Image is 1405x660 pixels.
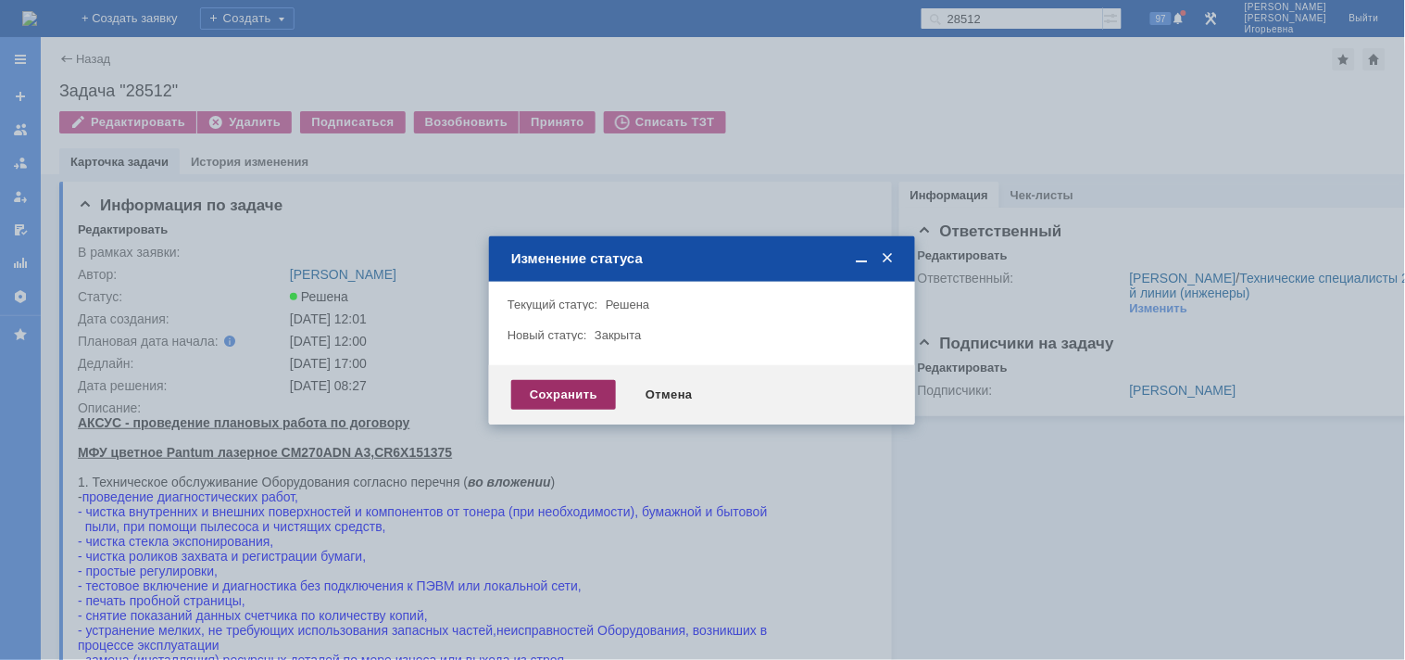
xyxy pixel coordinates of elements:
[508,328,587,342] label: Новый статус:
[595,328,641,342] span: Закрыта
[508,298,597,311] label: Текущий статус:
[390,59,473,74] strong: во вложении
[95,267,233,282] font: Отчет по работам в 1С
[511,250,897,267] div: Изменение статуса
[5,74,220,89] font: проведение диагностических работ,
[606,298,649,311] span: Решена
[852,250,871,267] span: Свернуть (Ctrl + M)
[878,250,897,267] span: Закрыть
